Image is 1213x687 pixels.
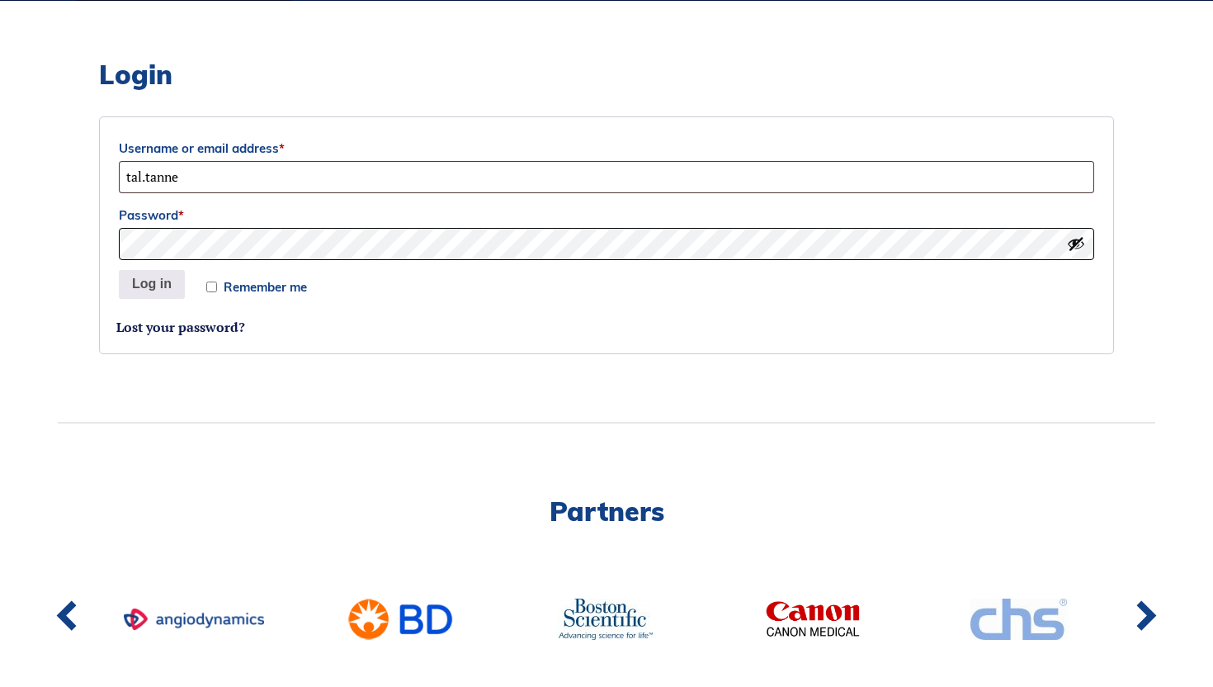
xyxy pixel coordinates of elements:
button: Show password [1067,235,1085,253]
input: Remember me [206,282,217,292]
label: Username or email address [119,136,1094,161]
h2: Partners [58,498,1155,524]
span: Remember me [224,281,307,293]
label: Password [119,203,1094,228]
button: Log in [119,270,185,300]
a: Lost your password? [116,318,245,336]
h2: Login [99,59,1114,90]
